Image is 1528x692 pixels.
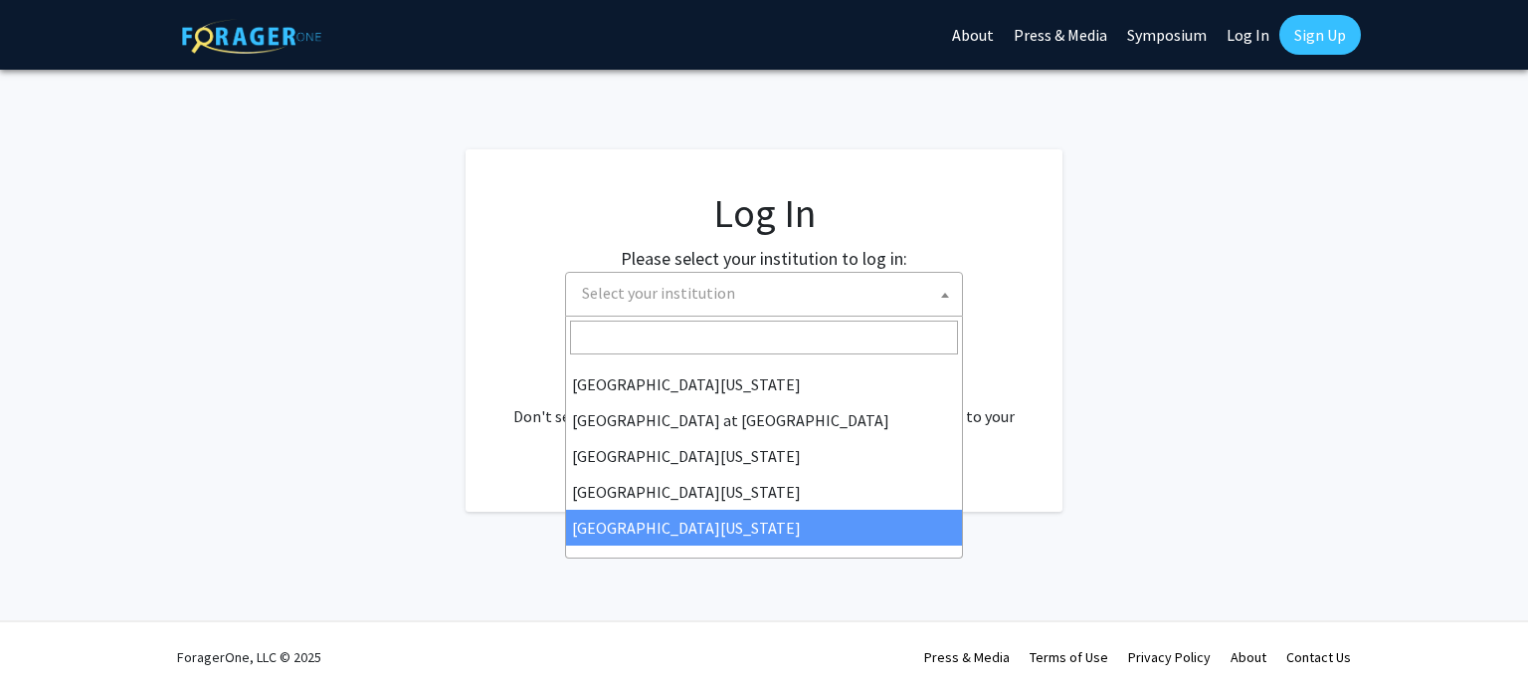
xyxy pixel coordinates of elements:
li: [GEOGRAPHIC_DATA][US_STATE] [566,474,962,510]
li: [GEOGRAPHIC_DATA][US_STATE] [566,366,962,402]
label: Please select your institution to log in: [621,245,907,272]
h1: Log In [505,189,1023,237]
div: ForagerOne, LLC © 2025 [177,622,321,692]
li: [PERSON_NAME][GEOGRAPHIC_DATA] [566,546,962,581]
a: About [1231,648,1266,666]
span: Select your institution [565,272,963,317]
span: Select your institution [574,273,962,314]
a: Sign Up [1279,15,1361,55]
iframe: Chat [15,602,85,677]
a: Press & Media [924,648,1010,666]
input: Search [570,321,958,354]
div: No account? . Don't see your institution? about bringing ForagerOne to your institution. [505,356,1023,452]
a: Terms of Use [1030,648,1108,666]
img: ForagerOne Logo [182,19,321,54]
li: [GEOGRAPHIC_DATA][US_STATE] [566,438,962,474]
li: [GEOGRAPHIC_DATA] at [GEOGRAPHIC_DATA] [566,402,962,438]
span: Select your institution [582,283,735,303]
li: [GEOGRAPHIC_DATA][US_STATE] [566,510,962,546]
a: Privacy Policy [1128,648,1211,666]
a: Contact Us [1286,648,1351,666]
